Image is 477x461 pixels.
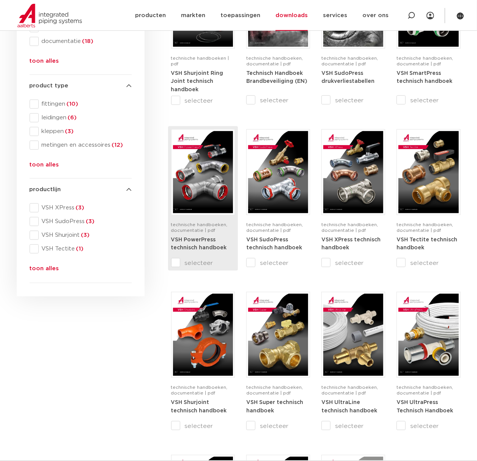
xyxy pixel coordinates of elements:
label: selecteer [171,258,235,268]
div: documentatie(18) [30,37,132,46]
div: leidingen(6) [30,113,132,122]
span: (1) [75,246,84,252]
img: VSH-Shurjoint_A4TM_5008731_2024_3.0_EN-pdf.jpg [173,294,233,376]
a: VSH SudoPress drukverliestabellen [321,70,375,84]
label: selecteer [171,96,235,105]
span: VSH SudoPress [39,218,132,225]
h4: product type [30,81,132,90]
label: selecteer [321,421,385,431]
img: VSH-Super_A4TM_5007411-2022-2.1_NL-1-pdf.jpg [248,294,308,376]
span: technische handboeken, documentatie | pdf [171,222,228,233]
label: selecteer [246,96,310,105]
div: metingen en accessoires(12) [30,141,132,150]
span: technische handboeken, documentatie | pdf [321,222,378,233]
span: technische handboeken, documentatie | pdf [246,222,303,233]
a: VSH Super technisch handboek [246,399,303,413]
span: technische handboeken, documentatie | pdf [397,385,453,395]
a: VSH Shurjoint technisch handboek [171,399,227,413]
strong: Technisch Handboek Brandbeveiliging (EN) [246,71,307,84]
a: VSH XPress technisch handboek [321,237,381,251]
span: leidingen [39,114,132,122]
span: metingen en accessoires [39,141,132,149]
span: technische handboeken, documentatie | pdf [321,385,378,395]
span: documentatie [39,38,132,45]
label: selecteer [246,421,310,431]
a: VSH UltraLine technisch handboek [321,399,377,413]
label: selecteer [397,96,460,105]
img: VSH-UltraLine_A4TM_5010216_2022_1.0_NL-pdf.jpg [323,294,383,376]
img: VSH-PowerPress_A4TM_5008817_2024_3.1_NL-pdf.jpg [173,131,233,213]
div: kleppen(3) [30,127,132,136]
span: kleppen [39,128,132,135]
span: (3) [64,128,74,134]
img: VSH-UltraPress_A4TM_5008751_2025_3.0_NL-pdf.jpg [398,294,458,376]
a: VSH UltraPress Technisch Handboek [397,399,453,413]
span: (3) [80,232,90,238]
span: (10) [66,101,79,107]
label: selecteer [246,258,310,268]
div: VSH SudoPress(3) [30,217,132,226]
span: VSH Shurjoint [39,231,132,239]
img: VSH-SudoPress_A4TM_5001604-2023-3.0_NL-pdf.jpg [248,131,308,213]
a: VSH PowerPress technisch handboek [171,237,227,251]
label: selecteer [397,421,460,431]
a: VSH SudoPress technisch handboek [246,237,302,251]
span: technische handboeken, documentatie | pdf [397,222,453,233]
span: technische handboeken, documentatie | pdf [171,385,228,395]
button: toon alles [30,160,59,173]
h4: productlijn [30,185,132,194]
a: Technisch Handboek Brandbeveiliging (EN) [246,70,307,84]
span: (6) [67,115,77,120]
label: selecteer [171,421,235,431]
img: VSH-XPress_A4TM_5008762_2025_4.1_NL-pdf.jpg [323,131,383,213]
strong: VSH Shurjoint Ring Joint technisch handboek [171,71,224,92]
span: (3) [75,205,85,211]
strong: VSH SmartPress technisch handboek [397,71,452,84]
div: VSH Shurjoint(3) [30,231,132,240]
div: VSH Tectite(1) [30,244,132,253]
span: technische handboeken, documentatie | pdf [246,56,303,66]
span: technische handboeken, documentatie | pdf [397,56,453,66]
span: (12) [111,142,123,148]
img: VSH-Tectite_A4TM_5009376-2024-2.0_NL-pdf.jpg [398,131,458,213]
div: VSH XPress(3) [30,203,132,212]
div: fittingen(10) [30,100,132,109]
a: VSH Tectite technisch handboek [397,237,457,251]
span: technische handboeken, documentatie | pdf [246,385,303,395]
span: (18) [81,38,94,44]
span: fittingen [39,100,132,108]
a: VSH SmartPress technisch handboek [397,70,452,84]
label: selecteer [321,96,385,105]
span: VSH Tectite [39,245,132,253]
button: toon alles [30,264,59,276]
span: VSH XPress [39,204,132,212]
strong: VSH SudoPress drukverliestabellen [321,71,375,84]
a: VSH Shurjoint Ring Joint technisch handboek [171,70,224,92]
label: selecteer [321,258,385,268]
span: (3) [85,219,95,224]
button: toon alles [30,57,59,69]
label: selecteer [397,258,460,268]
span: technische handboeken, documentatie | pdf [321,56,378,66]
span: technische handboeken | pdf [171,56,229,66]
